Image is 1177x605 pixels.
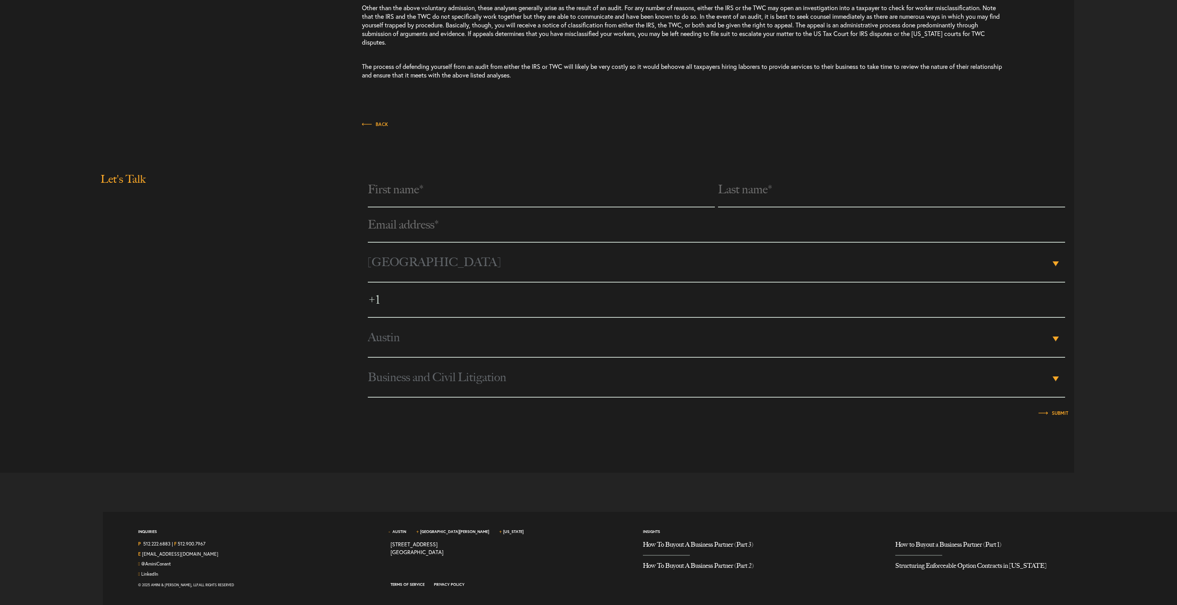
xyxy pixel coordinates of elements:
a: Email Us [142,551,218,557]
span: | [172,540,173,549]
div: © 2025 Amini & [PERSON_NAME], LLP. All Rights Reserved [138,580,379,590]
span: Business and Civil Litigation [368,358,1050,397]
a: Call us at 5122226883 [143,541,171,547]
h2: Let's Talk [101,172,330,201]
input: Email address* [368,207,1065,243]
b: ▾ [1053,337,1059,341]
span: Back [362,122,389,127]
a: How To Buyout A Business Partner (Part 2) [643,556,884,576]
p: The process of defending yourself from an audit from either the IRS or TWC will likely be very co... [362,54,1003,87]
input: Phone number [368,283,1065,318]
a: 512.900.7967 [178,541,205,547]
strong: E [138,551,141,557]
a: [US_STATE] [503,529,524,534]
a: Insights [643,529,660,534]
a: How To Buyout A Business Partner (Part 3) [643,540,884,555]
a: Back to Insights [362,119,389,128]
input: First name* [368,172,715,207]
a: How to Buyout a Business Partner (Part 1) [895,540,1136,555]
span: [GEOGRAPHIC_DATA] [368,243,1050,282]
a: Privacy Policy [434,582,464,587]
a: Austin [392,529,406,534]
b: ▾ [1053,376,1059,381]
input: Last name* [718,172,1065,207]
a: View on map [391,540,443,556]
a: Join us on LinkedIn [141,571,158,577]
a: Follow us on Twitter [141,561,171,567]
a: [GEOGRAPHIC_DATA][PERSON_NAME] [420,529,489,534]
strong: P [138,541,141,547]
a: Structuring Enforceable Option Contracts in Texas [895,556,1136,576]
a: Terms of Service [391,582,425,587]
input: Submit [1052,411,1068,416]
b: ▾ [1053,261,1059,266]
span: Inquiries [138,529,157,540]
span: Austin [368,318,1050,357]
strong: F [174,541,176,547]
